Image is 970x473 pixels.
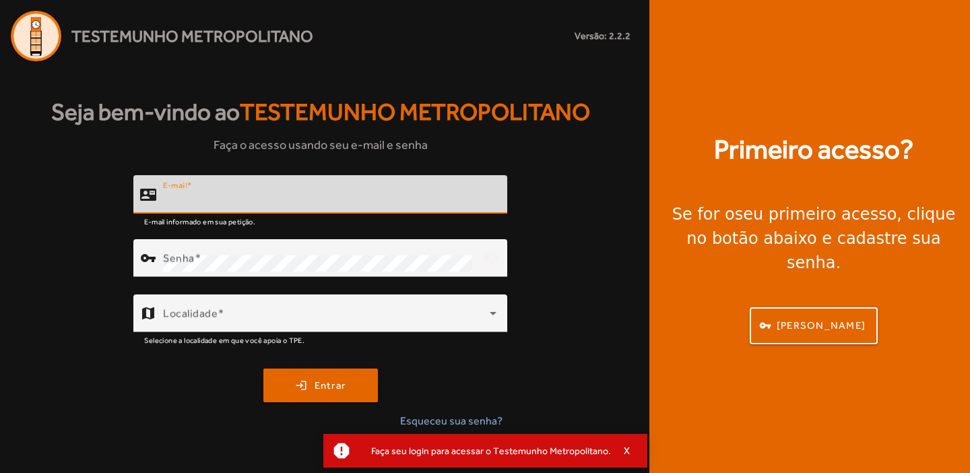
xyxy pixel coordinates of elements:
mat-icon: vpn_key [140,250,156,266]
span: Esqueceu sua senha? [400,413,503,429]
span: [PERSON_NAME] [777,318,866,334]
span: Entrar [315,378,346,393]
span: Faça o acesso usando seu e-mail e senha [214,135,428,154]
mat-label: Senha [163,251,195,264]
span: Testemunho Metropolitano [240,98,590,125]
small: Versão: 2.2.2 [575,29,630,43]
strong: Primeiro acesso? [714,129,913,170]
strong: seu primeiro acesso [735,205,897,224]
mat-icon: report [331,441,352,461]
mat-label: Localidade [163,307,218,319]
button: Entrar [263,369,378,402]
mat-icon: contact_mail [140,186,156,202]
span: X [624,445,630,457]
div: Se for o , clique no botão abaixo e cadastre sua senha. [666,202,962,275]
mat-hint: E-mail informado em sua petição. [144,214,255,228]
div: Faça seu login para acessar o Testemunho Metropolitano. [360,441,611,460]
button: [PERSON_NAME] [750,307,878,344]
button: X [611,445,645,457]
span: Testemunho Metropolitano [71,24,313,49]
img: Logo Agenda [11,11,61,61]
mat-icon: map [140,305,156,321]
mat-label: E-mail [163,181,187,190]
strong: Seja bem-vindo ao [51,94,590,130]
mat-icon: visibility_off [476,242,508,274]
mat-hint: Selecione a localidade em que você apoia o TPE. [144,332,304,347]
